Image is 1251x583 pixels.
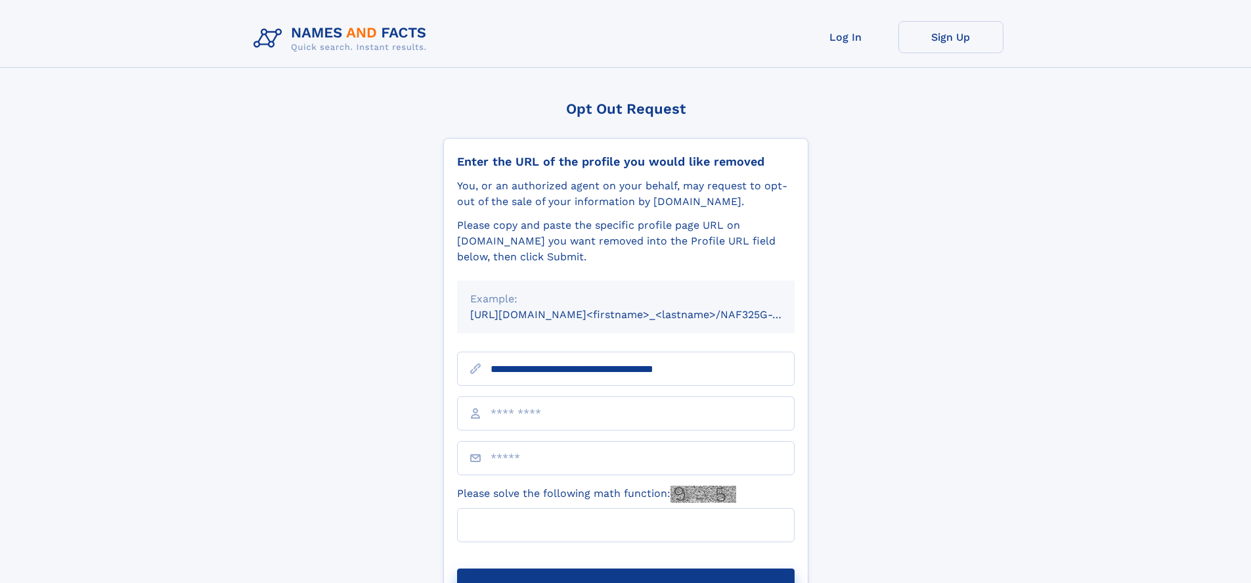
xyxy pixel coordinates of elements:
img: Logo Names and Facts [248,21,437,57]
small: [URL][DOMAIN_NAME]<firstname>_<lastname>/NAF325G-xxxxxxxx [470,308,820,321]
a: Log In [793,21,898,53]
div: You, or an authorized agent on your behalf, may request to opt-out of the sale of your informatio... [457,178,795,210]
a: Sign Up [898,21,1003,53]
div: Please copy and paste the specific profile page URL on [DOMAIN_NAME] you want removed into the Pr... [457,218,795,265]
label: Please solve the following math function: [457,486,736,503]
div: Example: [470,291,781,307]
div: Opt Out Request [443,101,808,117]
div: Enter the URL of the profile you would like removed [457,154,795,169]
